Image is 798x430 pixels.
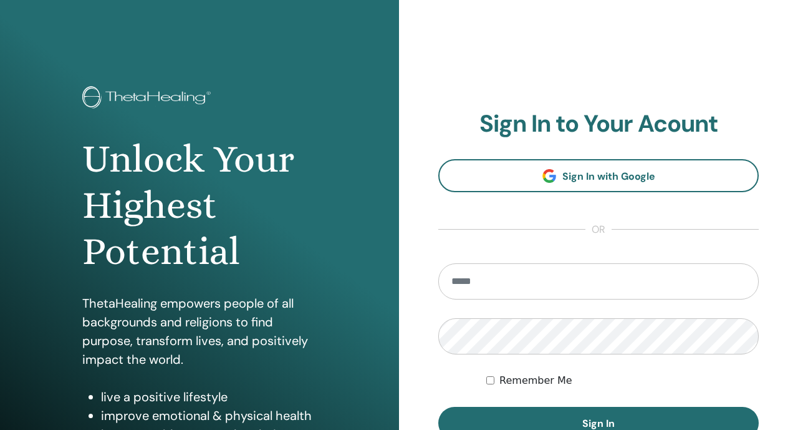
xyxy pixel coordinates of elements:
[82,136,317,275] h1: Unlock Your Highest Potential
[82,294,317,369] p: ThetaHealing empowers people of all backgrounds and religions to find purpose, transform lives, a...
[486,373,759,388] div: Keep me authenticated indefinitely or until I manually logout
[438,159,759,192] a: Sign In with Google
[101,406,317,425] li: improve emotional & physical health
[438,110,759,139] h2: Sign In to Your Acount
[562,170,655,183] span: Sign In with Google
[499,373,572,388] label: Remember Me
[582,417,615,430] span: Sign In
[585,222,612,237] span: or
[101,388,317,406] li: live a positive lifestyle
